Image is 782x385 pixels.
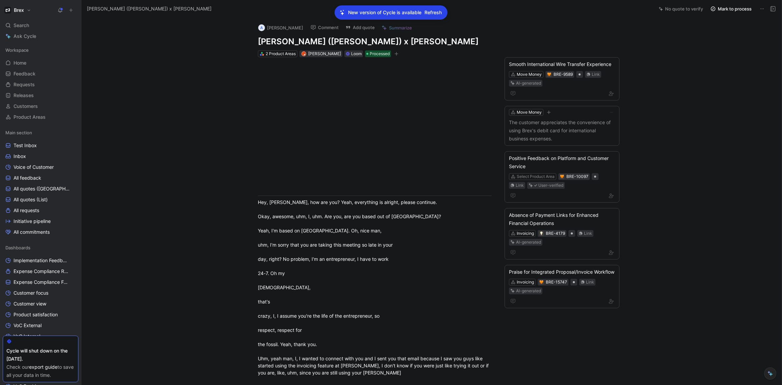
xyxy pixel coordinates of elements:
[3,151,78,161] a: Inbox
[539,231,543,235] img: 💡
[584,230,592,237] div: Link
[3,69,78,79] a: Feedback
[29,364,57,370] a: export guide
[546,230,565,237] div: BRE-4179
[509,268,615,276] div: Praise for Integrated Proposal/Invoice Workflow
[5,129,32,136] span: Main section
[14,164,54,171] span: Voice of Customer
[14,300,46,307] span: Customer view
[3,227,78,237] a: All commitments
[302,52,306,55] img: avatar
[3,216,78,226] a: Initiative pipeline
[258,24,265,31] div: A
[14,153,26,160] span: Inbox
[3,20,78,30] div: Search
[3,299,78,309] a: Customer view
[3,90,78,100] a: Releases
[3,5,33,15] button: BrexBrex
[547,72,552,77] button: 🧡
[14,185,71,192] span: All quotes ([GEOGRAPHIC_DATA])
[351,50,362,57] div: Loom
[308,23,342,32] button: Comment
[3,331,78,341] a: VoC Internal
[509,60,615,68] div: Smooth International Wire Transfer Experience
[424,8,442,17] span: Refresh
[14,92,34,99] span: Releases
[370,50,390,57] span: Processed
[539,231,544,236] div: 💡
[3,243,78,253] div: Dashboards
[516,288,541,294] div: AI-generated
[14,175,41,181] span: All feedback
[3,31,78,41] a: Ask Cycle
[3,255,78,266] a: Implementation Feedback
[258,36,492,47] h1: [PERSON_NAME] ([PERSON_NAME]) x [PERSON_NAME]
[3,173,78,183] a: All feedback
[3,58,78,68] a: Home
[3,195,78,205] a: All quotes (List)
[14,322,42,329] span: VoC External
[516,239,541,246] div: AI-generated
[14,279,70,286] span: Expense Compliance Feedback
[14,60,26,66] span: Home
[3,162,78,172] a: Voice of Customer
[255,23,306,33] button: A[PERSON_NAME]
[14,290,48,296] span: Customer focus
[87,5,212,13] span: [PERSON_NAME] ([PERSON_NAME]) x [PERSON_NAME]
[14,207,39,214] span: All requests
[3,45,78,55] div: Workspace
[554,71,573,78] div: BRE-9589
[517,279,534,286] div: Invoicing
[538,182,563,189] div: User-verified
[3,205,78,216] a: All requests
[509,154,615,171] div: Positive Feedback on Platform and Customer Service
[424,8,442,17] button: Refresh
[14,7,24,13] h1: Brex
[3,266,78,276] a: Expense Compliance Requests
[378,23,415,32] button: Summarize
[516,182,524,189] div: Link
[6,347,75,363] div: Cycle will shut down on the [DATE].
[547,72,551,76] img: 🧡
[3,277,78,287] a: Expense Compliance Feedback
[14,257,69,264] span: Implementation Feedback
[509,211,615,227] div: Absence of Payment Links for Enhanced Financial Operations
[14,103,38,110] span: Customers
[6,363,75,379] div: Check our to save all your data in time.
[14,81,35,88] span: Requests
[539,280,543,284] img: 🧡
[546,279,567,286] div: BRE-15747
[14,21,29,29] span: Search
[14,196,48,203] span: All quotes (List)
[517,109,542,116] div: Move Money
[3,140,78,151] a: Test Inbox
[14,32,36,40] span: Ask Cycle
[14,229,50,235] span: All commitments
[592,71,600,78] div: Link
[509,118,615,143] p: The customer appreciates the convenience of using Brex's debit card for international business ex...
[342,23,378,32] button: Add quote
[586,279,594,286] div: Link
[14,333,40,340] span: VoC Internal
[365,50,391,57] div: Processed
[5,47,29,53] span: Workspace
[14,218,51,225] span: Initiative pipeline
[266,50,296,57] div: 2 Product Areas
[348,8,421,17] p: New version of Cycle is available
[3,128,78,138] div: Main section
[3,243,78,363] div: DashboardsImplementation FeedbackExpense Compliance RequestsExpense Compliance FeedbackCustomer f...
[517,230,534,237] div: Invoicing
[14,311,58,318] span: Product satisfaction
[5,244,30,251] span: Dashboards
[516,80,541,87] div: AI-generated
[560,174,564,179] button: 🧡
[566,173,588,180] div: BRE-10097
[707,4,755,14] button: Mark to process
[3,288,78,298] a: Customer focus
[3,128,78,237] div: Main sectionTest InboxInboxVoice of CustomerAll feedbackAll quotes ([GEOGRAPHIC_DATA])All quotes ...
[517,173,555,180] div: Select Product Area
[14,268,70,275] span: Expense Compliance Requests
